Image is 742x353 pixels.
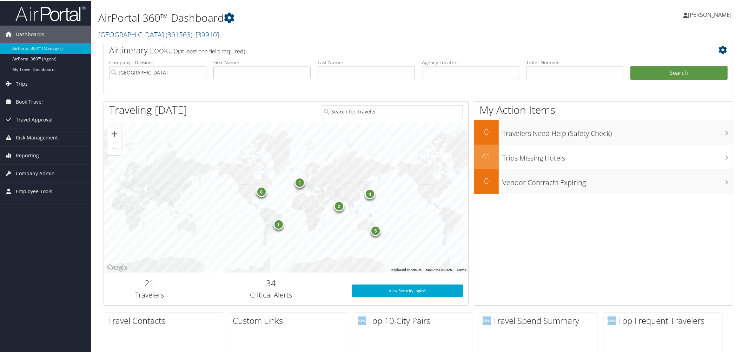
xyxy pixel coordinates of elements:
a: View SecurityLogic® [352,284,463,296]
h2: Custom Links [233,314,348,326]
span: ( 301563 ) [166,29,192,39]
h2: 0 [474,125,499,137]
label: First Name: [213,58,311,65]
a: 0Travelers Need Help (Safety Check) [474,119,733,144]
h2: 21 [109,276,190,288]
img: domo-logo.png [358,316,366,324]
a: Terms (opens in new tab) [456,267,466,271]
h2: Travel Contacts [108,314,223,326]
h2: Airtinerary Lookup [109,44,675,55]
img: Google [106,263,129,272]
h2: Travel Spend Summary [483,314,598,326]
h3: Travelers Need Help (Safety Check) [502,124,733,138]
span: Map data ©2025 [426,267,452,271]
span: Trips [16,74,28,92]
h2: Top Frequent Travelers [608,314,723,326]
img: airportal-logo.png [15,5,86,21]
button: Zoom out [107,140,121,155]
label: Last Name: [318,58,415,65]
button: Keyboard shortcuts [391,267,422,272]
a: [GEOGRAPHIC_DATA] [98,29,219,39]
button: Zoom in [107,126,121,140]
input: Search for Traveler [322,104,463,117]
a: Open this area in Google Maps (opens a new window) [106,263,129,272]
div: 1 [273,218,284,229]
h3: Vendor Contracts Expiring [502,174,733,187]
a: 41Trips Missing Hotels [474,144,733,169]
label: Agency Locator: [422,58,519,65]
h3: Travelers [109,289,190,299]
label: Company - Division: [109,58,206,65]
h3: Trips Missing Hotels [502,149,733,162]
h1: My Action Items [474,102,733,117]
div: 1 [294,177,305,187]
h2: 41 [474,150,499,162]
img: domo-logo.png [608,316,616,324]
span: Book Travel [16,92,43,110]
div: 8 [256,186,267,196]
span: , [ 39910 ] [192,29,219,39]
span: Company Admin [16,164,55,182]
label: Ticket Number: [526,58,623,65]
a: [PERSON_NAME] [683,4,738,25]
span: Reporting [16,146,39,164]
div: 2 [334,200,344,211]
h1: Traveling [DATE] [109,102,187,117]
span: Travel Approval [16,110,53,128]
div: 4 [365,188,375,198]
a: 0Vendor Contracts Expiring [474,169,733,193]
div: 5 [370,225,381,235]
h2: 34 [200,276,342,288]
h3: Critical Alerts [200,289,342,299]
img: domo-logo.png [483,316,491,324]
span: [PERSON_NAME] [688,10,731,18]
span: Dashboards [16,25,44,43]
button: Search [630,65,728,79]
span: (at least one field required) [178,47,245,54]
span: Employee Tools [16,182,52,200]
span: Risk Management [16,128,58,146]
h2: Top 10 City Pairs [358,314,473,326]
h2: 0 [474,174,499,186]
h1: AirPortal 360™ Dashboard [98,10,525,25]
